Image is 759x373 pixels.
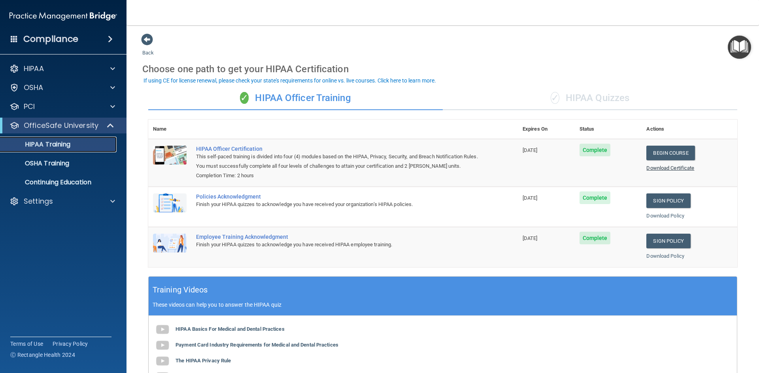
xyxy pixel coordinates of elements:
button: If using CE for license renewal, please check your state's requirements for online vs. live cours... [142,77,437,84]
div: If using CE for license renewal, please check your state's requirements for online vs. live cours... [143,78,436,83]
div: Policies Acknowledgment [196,193,478,200]
th: Actions [642,120,737,139]
p: HIPAA Training [5,141,70,148]
p: Continuing Education [5,178,113,186]
div: Finish your HIPAA quizzes to acknowledge you have received your organization’s HIPAA policies. [196,200,478,209]
div: This self-paced training is divided into four (4) modules based on the HIPAA, Privacy, Security, ... [196,152,478,171]
a: Begin Course [646,146,695,160]
a: OSHA [9,83,115,92]
h5: Training Videos [153,283,208,297]
th: Name [148,120,191,139]
div: Employee Training Acknowledgment [196,234,478,240]
p: OfficeSafe University [24,121,98,130]
span: Complete [580,191,611,204]
th: Expires On [518,120,575,139]
a: OfficeSafe University [9,121,115,130]
p: OSHA Training [5,159,69,167]
a: Sign Policy [646,193,690,208]
button: Open Resource Center [728,36,751,59]
span: [DATE] [523,235,538,241]
a: Download Policy [646,253,684,259]
div: HIPAA Quizzes [443,86,737,110]
a: PCI [9,102,115,111]
p: These videos can help you to answer the HIPAA quiz [153,302,733,308]
a: Sign Policy [646,234,690,248]
a: Download Policy [646,213,684,219]
div: Finish your HIPAA quizzes to acknowledge you have received HIPAA employee training. [196,240,478,249]
iframe: Drift Widget Chat Controller [622,317,750,349]
a: HIPAA Officer Certification [196,146,478,152]
div: Completion Time: 2 hours [196,171,478,180]
span: Complete [580,144,611,156]
a: Download Certificate [646,165,694,171]
img: gray_youtube_icon.38fcd6cc.png [155,322,170,337]
b: Payment Card Industry Requirements for Medical and Dental Practices [176,342,338,348]
span: ✓ [240,92,249,104]
img: gray_youtube_icon.38fcd6cc.png [155,337,170,353]
a: Terms of Use [10,340,43,348]
p: Settings [24,197,53,206]
p: PCI [24,102,35,111]
a: Settings [9,197,115,206]
img: PMB logo [9,8,117,24]
p: OSHA [24,83,43,92]
a: HIPAA [9,64,115,73]
a: Back [142,40,154,56]
span: [DATE] [523,195,538,201]
h4: Compliance [23,34,78,45]
span: Complete [580,232,611,244]
b: HIPAA Basics For Medical and Dental Practices [176,326,285,332]
b: The HIPAA Privacy Rule [176,358,231,364]
span: [DATE] [523,147,538,153]
span: ✓ [551,92,559,104]
span: Ⓒ Rectangle Health 2024 [10,351,75,359]
a: Privacy Policy [53,340,88,348]
div: HIPAA Officer Training [148,86,443,110]
div: Choose one path to get your HIPAA Certification [142,58,743,81]
th: Status [575,120,642,139]
p: HIPAA [24,64,44,73]
img: gray_youtube_icon.38fcd6cc.png [155,353,170,369]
